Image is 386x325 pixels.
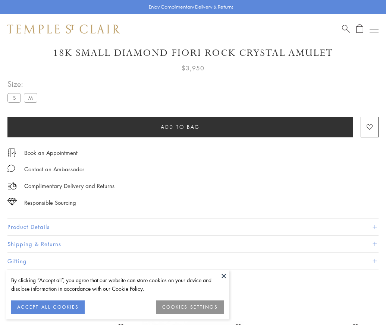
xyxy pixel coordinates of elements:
button: ACCEPT ALL COOKIES [11,300,85,314]
p: Complimentary Delivery and Returns [24,181,114,191]
label: M [24,93,37,102]
div: By clicking “Accept all”, you agree that our website can store cookies on your device and disclos... [11,276,224,293]
img: icon_sourcing.svg [7,198,17,205]
div: Responsible Sourcing [24,198,76,207]
a: Open Shopping Bag [356,24,363,34]
img: icon_delivery.svg [7,181,17,191]
a: Book an Appointment [24,149,78,157]
button: Product Details [7,219,379,235]
img: MessageIcon-01_2.svg [7,165,15,172]
h1: 18K Small Diamond Fiori Rock Crystal Amulet [7,47,379,60]
p: Enjoy Complimentary Delivery & Returns [149,3,233,11]
div: Contact an Ambassador [24,165,84,174]
span: Size: [7,78,40,90]
button: Shipping & Returns [7,236,379,252]
a: Search [342,24,350,34]
button: Add to bag [7,117,353,137]
button: Open navigation [370,25,379,34]
img: Temple St. Clair [7,25,120,34]
button: Gifting [7,253,379,270]
label: S [7,93,21,102]
button: COOKIES SETTINGS [156,300,224,314]
span: Add to bag [161,123,200,131]
span: $3,950 [182,63,204,73]
img: icon_appointment.svg [7,149,16,157]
